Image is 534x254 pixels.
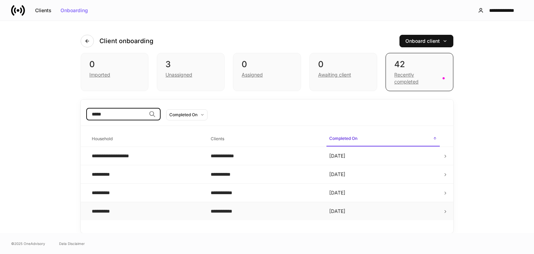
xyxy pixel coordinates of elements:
[99,37,153,45] h4: Client onboarding
[405,39,447,43] div: Onboard client
[59,241,85,246] a: Data Disclaimer
[386,53,453,91] div: 42Recently completed
[31,5,56,16] button: Clients
[324,184,443,202] td: [DATE]
[318,59,369,70] div: 0
[233,53,301,91] div: 0Assigned
[89,132,202,146] span: Household
[169,111,197,118] div: Completed On
[242,59,292,70] div: 0
[92,135,113,142] h6: Household
[56,5,92,16] button: Onboarding
[35,8,51,13] div: Clients
[324,147,443,165] td: [DATE]
[165,59,216,70] div: 3
[309,53,377,91] div: 0Awaiting client
[165,71,192,78] div: Unassigned
[208,132,321,146] span: Clients
[89,59,140,70] div: 0
[399,35,453,47] button: Onboard client
[11,241,45,246] span: © 2025 OneAdvisory
[81,53,148,91] div: 0Imported
[326,132,440,146] span: Completed On
[329,135,357,142] h6: Completed On
[242,71,263,78] div: Assigned
[324,202,443,221] td: [DATE]
[394,59,445,70] div: 42
[157,53,225,91] div: 3Unassigned
[394,71,438,85] div: Recently completed
[60,8,88,13] div: Onboarding
[318,71,351,78] div: Awaiting client
[89,71,110,78] div: Imported
[211,135,224,142] h6: Clients
[324,165,443,184] td: [DATE]
[166,109,208,120] button: Completed On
